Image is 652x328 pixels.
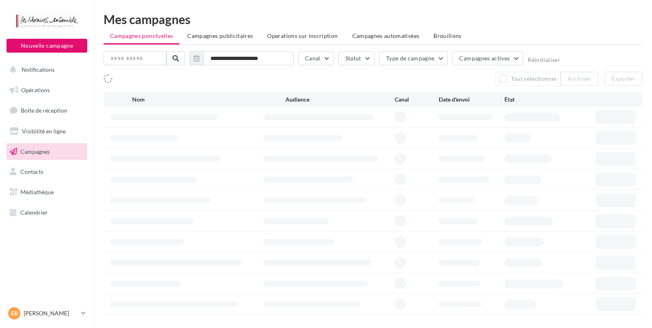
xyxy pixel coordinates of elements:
span: Opérations [21,86,50,93]
span: Campagnes automatisées [352,32,420,39]
button: Exporter [605,72,642,86]
button: Campagnes actives [452,51,523,65]
div: Date d'envoi [439,95,504,104]
button: Réinitialiser [528,57,560,63]
span: Campagnes [20,148,50,155]
button: Type de campagne [379,51,448,65]
button: Statut [338,51,375,65]
span: Campagnes actives [459,55,510,62]
span: Operations sur inscription [267,32,338,39]
button: Archiver [561,72,598,86]
span: Médiathèque [20,188,54,195]
div: Mes campagnes [104,13,642,25]
a: Opérations [5,82,89,99]
span: Boîte de réception [21,107,67,114]
button: Tout sélectionner [495,72,561,86]
span: Calendrier [20,209,48,216]
span: Brouillons [433,32,462,39]
button: Notifications [5,61,86,78]
button: Nouvelle campagne [7,39,87,53]
a: Médiathèque [5,184,89,201]
a: Contacts [5,163,89,180]
a: Campagnes [5,143,89,160]
span: Contacts [20,168,43,175]
a: Boîte de réception [5,102,89,119]
span: Notifications [22,66,55,73]
div: État [504,95,570,104]
a: Visibilité en ligne [5,123,89,140]
button: Canal [298,51,334,65]
span: EB [11,309,18,317]
span: Visibilité en ligne [22,128,66,135]
div: Audience [285,95,395,104]
a: Calendrier [5,204,89,221]
div: Nom [132,95,285,104]
span: Campagnes publicitaires [187,32,253,39]
p: [PERSON_NAME] [24,309,78,317]
div: Canal [395,95,438,104]
a: EB [PERSON_NAME] [7,306,87,321]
